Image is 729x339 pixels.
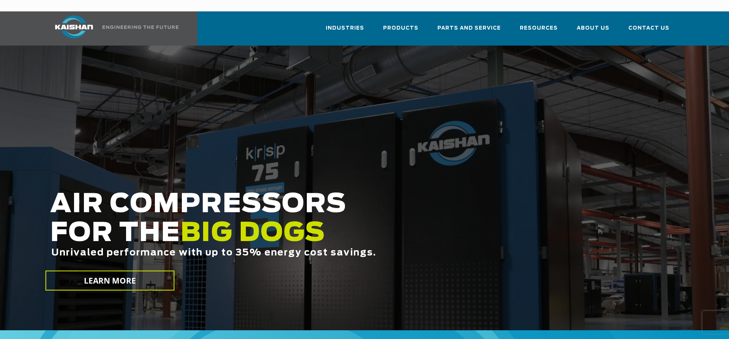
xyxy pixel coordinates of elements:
span: About Us [577,24,609,33]
span: BIG DOGS [180,221,325,246]
a: Kaishan USA [46,11,180,46]
span: Parts and Service [437,24,501,33]
a: LEARN MORE [46,271,175,291]
span: Industries [326,24,364,33]
a: Products [383,18,418,44]
a: Resources [520,18,558,44]
a: Parts and Service [437,18,501,44]
span: Unrivaled performance with up to 35% energy cost savings. [51,248,376,257]
h2: AIR COMPRESSORS FOR THE [50,190,573,282]
span: Products [383,24,418,33]
img: Engineering the future [103,25,178,29]
span: LEARN MORE [84,275,136,286]
img: kaishan logo [46,16,103,38]
a: About Us [577,18,609,44]
a: Industries [326,18,364,44]
span: Contact Us [628,24,669,33]
a: Contact Us [628,18,669,44]
span: Resources [520,24,558,33]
